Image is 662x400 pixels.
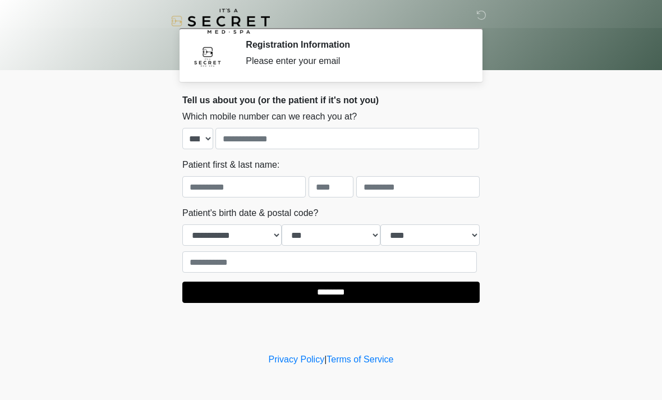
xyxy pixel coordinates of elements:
[182,158,279,172] label: Patient first & last name:
[182,206,318,220] label: Patient's birth date & postal code?
[182,110,357,123] label: Which mobile number can we reach you at?
[191,39,224,73] img: Agent Avatar
[171,8,270,34] img: It's A Secret Med Spa Logo
[327,355,393,364] a: Terms of Service
[269,355,325,364] a: Privacy Policy
[324,355,327,364] a: |
[246,39,463,50] h2: Registration Information
[182,95,480,105] h2: Tell us about you (or the patient if it's not you)
[246,54,463,68] div: Please enter your email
